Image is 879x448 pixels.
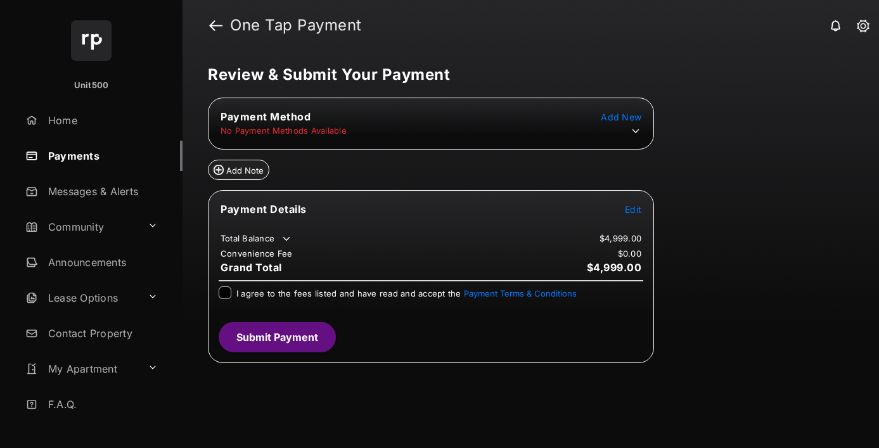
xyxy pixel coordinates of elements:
button: Add New [601,110,641,123]
span: Edit [625,204,641,215]
a: Lease Options [20,283,143,313]
a: Messages & Alerts [20,176,183,207]
button: I agree to the fees listed and have read and accept the [464,288,577,298]
td: Total Balance [220,233,293,245]
td: $4,999.00 [599,233,642,244]
td: $0.00 [617,248,642,259]
a: Community [20,212,143,242]
p: Unit500 [74,79,109,92]
strong: One Tap Payment [230,18,362,33]
h5: Review & Submit Your Payment [208,67,844,82]
button: Submit Payment [219,322,336,352]
button: Add Note [208,160,269,180]
span: Add New [601,112,641,122]
button: Edit [625,203,641,215]
a: Home [20,105,183,136]
a: My Apartment [20,354,143,384]
span: Payment Details [221,203,307,215]
a: F.A.Q. [20,389,183,419]
td: No Payment Methods Available [220,125,347,136]
td: Convenience Fee [220,248,293,259]
a: Announcements [20,247,183,278]
a: Payments [20,141,183,171]
span: $4,999.00 [587,261,642,274]
span: I agree to the fees listed and have read and accept the [236,288,577,298]
img: svg+xml;base64,PHN2ZyB4bWxucz0iaHR0cDovL3d3dy53My5vcmcvMjAwMC9zdmciIHdpZHRoPSI2NCIgaGVpZ2h0PSI2NC... [71,20,112,61]
span: Grand Total [221,261,282,274]
span: Payment Method [221,110,311,123]
a: Contact Property [20,318,183,349]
